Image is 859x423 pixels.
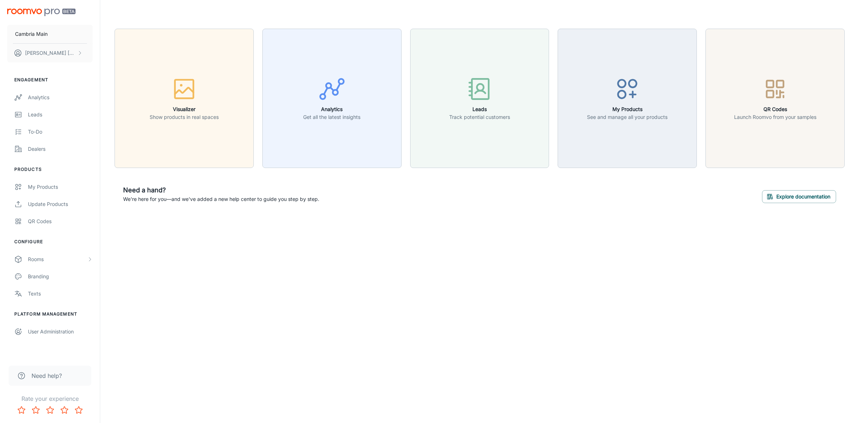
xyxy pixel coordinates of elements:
p: Launch Roomvo from your samples [734,113,816,121]
button: [PERSON_NAME] [PERSON_NAME] [7,44,93,62]
div: Leads [28,111,93,119]
p: Show products in real spaces [150,113,219,121]
button: Explore documentation [762,190,836,203]
a: QR CodesLaunch Roomvo from your samples [705,94,845,101]
p: Cambria Main [15,30,48,38]
div: QR Codes [28,217,93,225]
button: My ProductsSee and manage all your products [558,29,697,168]
div: My Products [28,183,93,191]
a: My ProductsSee and manage all your products [558,94,697,101]
h6: Need a hand? [123,185,319,195]
div: Update Products [28,200,93,208]
a: AnalyticsGet all the latest insights [262,94,402,101]
h6: QR Codes [734,105,816,113]
button: AnalyticsGet all the latest insights [262,29,402,168]
p: We're here for you—and we've added a new help center to guide you step by step. [123,195,319,203]
a: Explore documentation [762,192,836,200]
h6: Analytics [303,105,360,113]
button: VisualizerShow products in real spaces [115,29,254,168]
button: Cambria Main [7,25,93,43]
div: To-do [28,128,93,136]
p: See and manage all your products [587,113,668,121]
img: Roomvo PRO Beta [7,9,76,16]
h6: My Products [587,105,668,113]
a: LeadsTrack potential customers [410,94,549,101]
p: Track potential customers [449,113,510,121]
button: QR CodesLaunch Roomvo from your samples [705,29,845,168]
h6: Leads [449,105,510,113]
h6: Visualizer [150,105,219,113]
div: Dealers [28,145,93,153]
p: [PERSON_NAME] [PERSON_NAME] [25,49,76,57]
div: Analytics [28,93,93,101]
p: Get all the latest insights [303,113,360,121]
button: LeadsTrack potential customers [410,29,549,168]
